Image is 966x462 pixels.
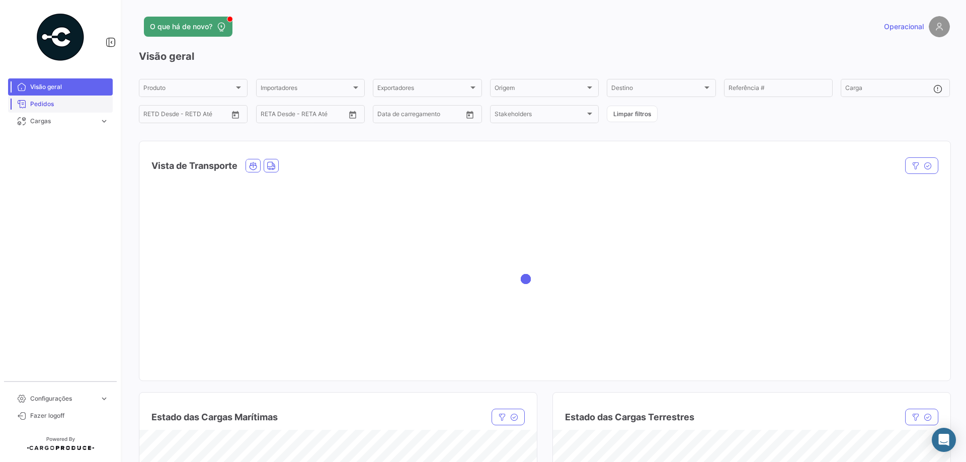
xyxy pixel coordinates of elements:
[403,112,443,119] input: Até
[143,112,162,119] input: Desde
[462,107,477,122] button: Open calendar
[151,410,278,424] h4: Estado das Cargas Marítimas
[932,428,956,452] div: Abrir Intercom Messenger
[495,86,585,93] span: Origem
[169,112,209,119] input: Até
[495,112,585,119] span: Stakeholders
[377,86,468,93] span: Exportadores
[228,107,243,122] button: Open calendar
[8,78,113,96] a: Visão geral
[30,117,96,126] span: Cargas
[150,22,212,32] span: O que há de novo?
[30,394,96,403] span: Configurações
[345,107,360,122] button: Open calendar
[264,159,278,172] button: Land
[246,159,260,172] button: Ocean
[144,17,232,37] button: O que há de novo?
[261,112,279,119] input: Desde
[143,86,234,93] span: Produto
[377,112,395,119] input: Desde
[30,411,109,420] span: Fazer logoff
[884,22,924,32] span: Operacional
[35,12,86,62] img: powered-by.png
[611,86,702,93] span: Destino
[8,96,113,113] a: Pedidos
[151,159,237,173] h4: Vista de Transporte
[30,82,109,91] span: Visão geral
[261,86,351,93] span: Importadores
[100,394,109,403] span: expand_more
[565,410,694,424] h4: Estado das Cargas Terrestres
[607,106,658,122] button: Limpar filtros
[100,117,109,126] span: expand_more
[286,112,326,119] input: Até
[139,49,950,63] h3: Visão geral
[929,16,950,37] img: placeholder-user.png
[30,100,109,109] span: Pedidos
